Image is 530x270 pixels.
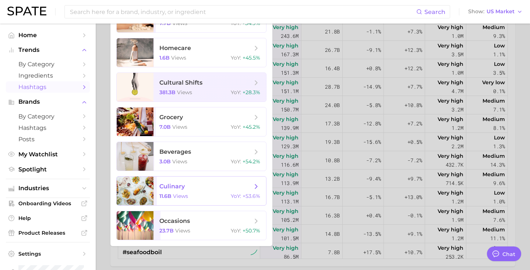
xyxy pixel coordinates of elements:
a: Help [6,213,90,224]
span: by Category [18,113,77,120]
img: SPATE [7,7,46,15]
span: Home [18,32,77,39]
span: Show [468,10,484,14]
span: YoY : [231,227,241,234]
span: Brands [18,99,77,105]
span: views [177,89,192,96]
span: Product Releases [18,230,77,236]
a: Ingredients [6,70,90,81]
span: Settings [18,251,77,257]
span: views [175,227,190,234]
span: +45.5% [243,54,260,61]
button: Brands [6,96,90,107]
span: 7.0b [159,124,171,130]
button: Trends [6,45,90,56]
span: views [172,158,187,165]
a: by Category [6,58,90,70]
a: Posts [6,134,90,145]
a: My Watchlist [6,149,90,160]
span: YoY : [231,54,241,61]
span: YoY : [231,124,241,130]
span: by Category [18,61,77,68]
span: Trends [18,47,77,53]
span: views [173,193,188,199]
span: 381.3b [159,89,176,96]
span: +45.2% [243,124,260,130]
span: 23.7b [159,227,174,234]
span: YoY : [231,89,241,96]
button: ShowUS Market [466,7,524,17]
span: Search [424,8,445,15]
span: beverages [159,148,191,155]
a: Home [6,29,90,41]
a: Spotlight [6,164,90,175]
span: Spotlight [18,166,77,173]
span: +53.6% [243,193,260,199]
span: US Market [487,10,515,14]
a: Onboarding Videos [6,198,90,209]
span: cultural shifts [159,79,202,86]
span: +54.2% [243,158,260,165]
span: Ingredients [18,72,77,79]
span: My Watchlist [18,151,77,158]
button: Industries [6,183,90,194]
span: +28.3% [243,89,260,96]
a: Hashtags [6,81,90,93]
span: occasions [159,217,190,224]
span: views [172,124,187,130]
span: homecare [159,45,191,51]
a: Product Releases [6,227,90,238]
a: Settings [6,248,90,259]
span: 1.6b [159,54,170,61]
span: Hashtags [18,124,77,131]
span: culinary [159,183,185,190]
span: Onboarding Videos [18,200,77,207]
span: YoY : [231,158,241,165]
span: Industries [18,185,77,192]
input: Search here for a brand, industry, or ingredient [69,6,416,18]
span: YoY : [231,193,241,199]
span: grocery [159,114,183,121]
span: +50.7% [243,227,260,234]
span: Help [18,215,77,221]
span: 11.6b [159,193,172,199]
span: Posts [18,136,77,143]
a: Hashtags [6,122,90,134]
a: by Category [6,111,90,122]
span: views [171,54,186,61]
span: 3.0b [159,158,171,165]
span: Hashtags [18,84,77,90]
